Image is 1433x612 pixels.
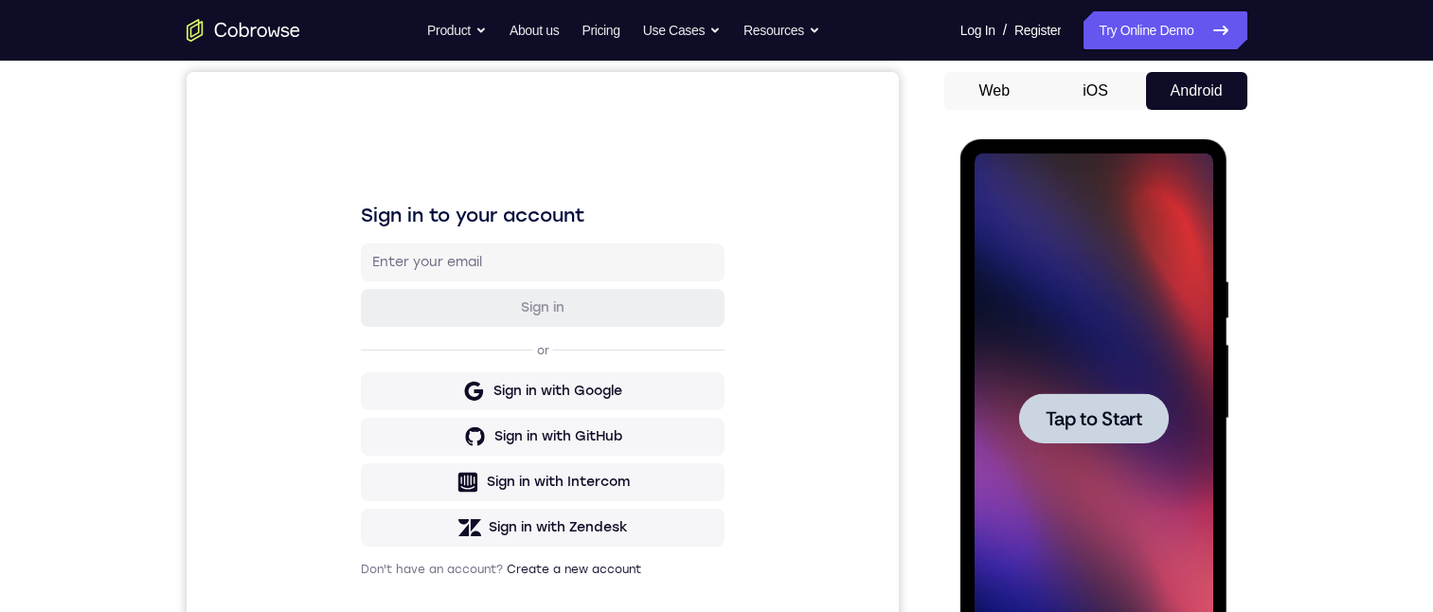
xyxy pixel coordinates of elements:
button: Sign in with Intercom [174,391,538,429]
button: Sign in with Zendesk [174,437,538,475]
a: About us [510,11,559,49]
div: Sign in with Zendesk [302,446,441,465]
a: Create a new account [320,491,455,504]
button: Use Cases [643,11,721,49]
a: Pricing [582,11,619,49]
span: Tap to Start [85,270,182,289]
button: Product [427,11,487,49]
button: Resources [743,11,820,49]
div: Sign in with Google [307,310,436,329]
button: Web [944,72,1046,110]
a: Try Online Demo [1084,11,1246,49]
div: Sign in with Intercom [300,401,443,420]
div: Unexpectedly lost connection to device [67,478,233,562]
button: Android [1146,72,1247,110]
div: Sign in with GitHub [308,355,436,374]
button: iOS [1045,72,1146,110]
button: Sign in with Google [174,300,538,338]
a: Log In [960,11,995,49]
a: Go to the home page [187,19,300,42]
button: Sign in with GitHub [174,346,538,384]
p: Don't have an account? [174,490,538,505]
span: / [1003,19,1007,42]
button: Tap to Start [59,254,208,304]
p: or [347,271,367,286]
a: Register [1014,11,1061,49]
